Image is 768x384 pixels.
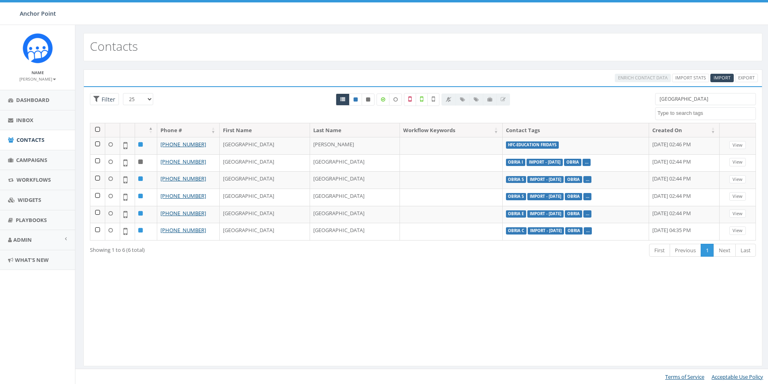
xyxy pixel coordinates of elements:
label: Data Enriched [377,93,389,106]
a: View [729,175,746,184]
label: Not Validated [427,93,439,106]
a: View [729,210,746,218]
a: ... [586,176,589,182]
a: Import Stats [672,74,709,82]
label: Obria E [506,210,527,218]
span: Admin [13,236,32,243]
a: Last [735,244,756,257]
td: [DATE] 02:44 PM [649,189,720,206]
td: [DATE] 02:44 PM [649,154,720,172]
small: [PERSON_NAME] [19,76,56,82]
a: Import [710,74,734,82]
span: Filter [100,95,115,103]
td: [GEOGRAPHIC_DATA] [220,189,310,206]
span: Import [714,75,731,81]
a: [PHONE_NUMBER] [160,141,206,148]
a: View [729,226,746,235]
label: Not a Mobile [404,93,416,106]
td: [GEOGRAPHIC_DATA] [220,206,310,223]
input: Type to search [655,93,756,105]
td: [GEOGRAPHIC_DATA] [310,223,400,240]
label: Import - [DATE] [527,210,564,218]
label: Obria C [506,227,527,235]
a: View [729,158,746,166]
span: What's New [15,256,49,264]
label: Import - [DATE] [527,159,563,166]
label: HFC-Education Fridays [506,141,559,149]
i: This phone number is subscribed and will receive texts. [354,97,358,102]
th: Created On: activate to sort column ascending [649,123,720,137]
a: ... [586,211,589,216]
label: Obria [565,210,582,218]
label: Import - [DATE] [527,193,564,200]
a: [PHONE_NUMBER] [160,158,206,165]
a: Active [349,93,362,106]
span: Playbooks [16,216,47,224]
td: [GEOGRAPHIC_DATA] [220,223,310,240]
label: Obria S [506,193,527,200]
a: Export [735,74,758,82]
th: Workflow Keywords: activate to sort column ascending [400,123,503,137]
textarea: Search [658,110,756,117]
a: Acceptable Use Policy [712,373,763,380]
h2: Contacts [90,39,138,53]
label: Obria [564,159,581,166]
a: [PHONE_NUMBER] [160,175,206,182]
a: View [729,192,746,201]
a: View [729,141,746,149]
td: [GEOGRAPHIC_DATA] [310,154,400,172]
label: Obria I [506,159,526,166]
label: Import - [DATE] [527,176,564,183]
label: Import - [DATE] [528,227,564,235]
a: [PERSON_NAME] [19,75,56,82]
span: Inbox [16,116,33,124]
a: Next [714,244,736,257]
span: Widgets [18,196,41,203]
th: First Name [220,123,310,137]
span: CSV files only [714,75,731,81]
img: Rally_platform_Icon_1.png [23,33,53,63]
a: First [649,244,670,257]
td: [DATE] 04:35 PM [649,223,720,240]
td: [DATE] 02:44 PM [649,171,720,189]
td: [GEOGRAPHIC_DATA] [310,171,400,189]
a: [PHONE_NUMBER] [160,226,206,234]
td: [PERSON_NAME] [310,137,400,154]
a: ... [586,194,589,199]
td: [DATE] 02:46 PM [649,137,720,154]
th: Last Name [310,123,400,137]
th: Phone #: activate to sort column ascending [157,123,220,137]
label: Obria [565,227,583,235]
a: ... [585,160,589,165]
a: Terms of Service [665,373,704,380]
td: [GEOGRAPHIC_DATA] [220,137,310,154]
td: [DATE] 02:44 PM [649,206,720,223]
small: Name [31,70,44,75]
label: Obria [565,176,582,183]
div: Showing 1 to 6 (6 total) [90,243,360,254]
span: Campaigns [16,156,47,164]
td: [GEOGRAPHIC_DATA] [220,171,310,189]
td: [GEOGRAPHIC_DATA] [310,206,400,223]
a: ... [586,228,590,233]
a: Previous [670,244,701,257]
span: Advance Filter [90,93,119,106]
span: Contacts [17,136,44,143]
a: All contacts [336,93,350,106]
span: Workflows [17,176,51,183]
a: Opted Out [362,93,375,106]
th: Contact Tags [503,123,649,137]
label: Obria [565,193,582,200]
a: [PHONE_NUMBER] [160,210,206,217]
label: Obria S [506,176,527,183]
label: Data not Enriched [389,93,402,106]
i: This phone number is unsubscribed and has opted-out of all texts. [366,97,370,102]
span: Anchor Point [20,10,56,17]
span: Dashboard [16,96,50,104]
a: 1 [701,244,714,257]
label: Validated [416,93,428,106]
a: [PHONE_NUMBER] [160,192,206,199]
td: [GEOGRAPHIC_DATA] [310,189,400,206]
td: [GEOGRAPHIC_DATA] [220,154,310,172]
